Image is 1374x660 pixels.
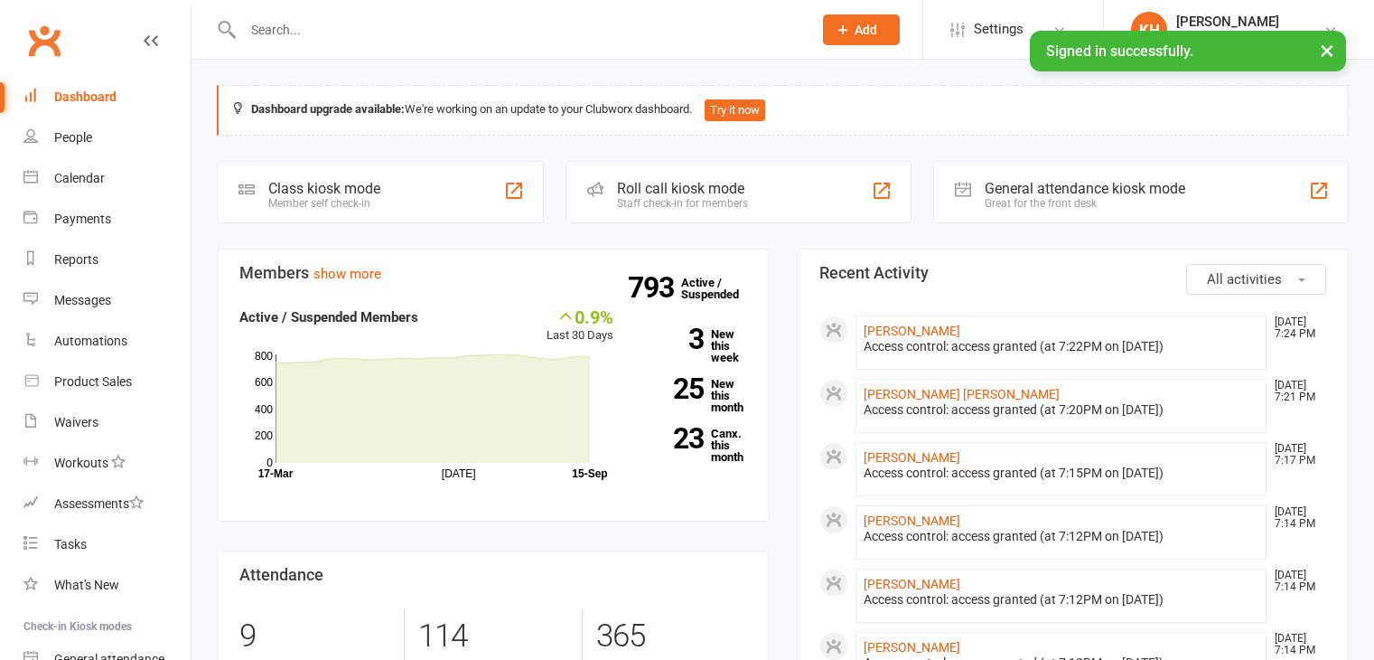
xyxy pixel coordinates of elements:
[23,158,191,199] a: Calendar
[974,9,1023,50] span: Settings
[1207,271,1282,288] span: All activities
[640,425,704,452] strong: 23
[217,85,1349,136] div: We're working on an update to your Clubworx dashboard.
[54,578,119,592] div: What's New
[1176,14,1285,30] div: [PERSON_NAME]
[268,180,380,197] div: Class kiosk mode
[1266,380,1325,403] time: [DATE] 7:21 PM
[23,118,191,158] a: People
[1186,264,1326,295] button: All activities
[1266,316,1325,340] time: [DATE] 7:24 PM
[251,102,405,116] strong: Dashboard upgrade available:
[54,212,111,226] div: Payments
[640,378,747,413] a: 25New this month
[864,324,960,338] a: [PERSON_NAME]
[54,334,127,348] div: Automations
[819,264,1327,282] h3: Recent Activity
[864,387,1060,401] a: [PERSON_NAME] [PERSON_NAME]
[855,23,877,37] span: Add
[1266,443,1325,467] time: [DATE] 7:17 PM
[864,640,960,655] a: [PERSON_NAME]
[985,197,1185,210] div: Great for the front desk
[23,362,191,402] a: Product Sales
[640,375,704,402] strong: 25
[1266,633,1325,656] time: [DATE] 7:14 PM
[864,514,960,528] a: [PERSON_NAME]
[23,565,191,606] a: What's New
[23,443,191,484] a: Workouts
[54,456,108,470] div: Workouts
[985,180,1185,197] div: General attendance kiosk mode
[238,17,799,42] input: Search...
[23,77,191,118] a: Dashboard
[23,402,191,443] a: Waivers
[640,428,747,463] a: 23Canx. this month
[54,537,87,552] div: Tasks
[239,309,418,325] strong: Active / Suspended Members
[864,529,1259,544] div: Access control: access granted (at 7:12PM on [DATE])
[547,306,613,326] div: 0.9%
[640,328,747,363] a: 3New this week
[313,266,381,282] a: show more
[1046,42,1193,60] span: Signed in successfully.
[1266,570,1325,593] time: [DATE] 7:14 PM
[1311,31,1343,70] button: ×
[54,415,98,429] div: Waivers
[864,466,1259,481] div: Access control: access granted (at 7:15PM on [DATE])
[547,306,613,345] div: Last 30 Days
[22,18,67,63] a: Clubworx
[239,566,747,584] h3: Attendance
[823,14,900,45] button: Add
[268,197,380,210] div: Member self check-in
[1266,506,1325,530] time: [DATE] 7:14 PM
[54,130,92,145] div: People
[864,339,1259,354] div: Access control: access granted (at 7:22PM on [DATE])
[617,180,748,197] div: Roll call kiosk mode
[864,450,960,465] a: [PERSON_NAME]
[1176,30,1285,46] div: NRG Fitness Centre
[23,524,191,565] a: Tasks
[640,325,704,353] strong: 3
[864,592,1259,608] div: Access control: access granted (at 7:12PM on [DATE])
[681,263,761,314] a: 793Active / Suspended
[239,264,747,282] h3: Members
[1131,12,1167,48] div: KH
[864,577,960,591] a: [PERSON_NAME]
[54,374,132,389] div: Product Sales
[54,252,98,267] div: Reports
[617,197,748,210] div: Staff check-in for members
[23,321,191,362] a: Automations
[23,280,191,321] a: Messages
[864,402,1259,418] div: Access control: access granted (at 7:20PM on [DATE])
[705,99,765,121] button: Try it now
[54,171,105,185] div: Calendar
[23,199,191,240] a: Payments
[628,274,681,301] strong: 793
[23,240,191,280] a: Reports
[54,496,144,511] div: Assessments
[54,90,117,104] div: Dashboard
[54,293,111,307] div: Messages
[23,484,191,524] a: Assessments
